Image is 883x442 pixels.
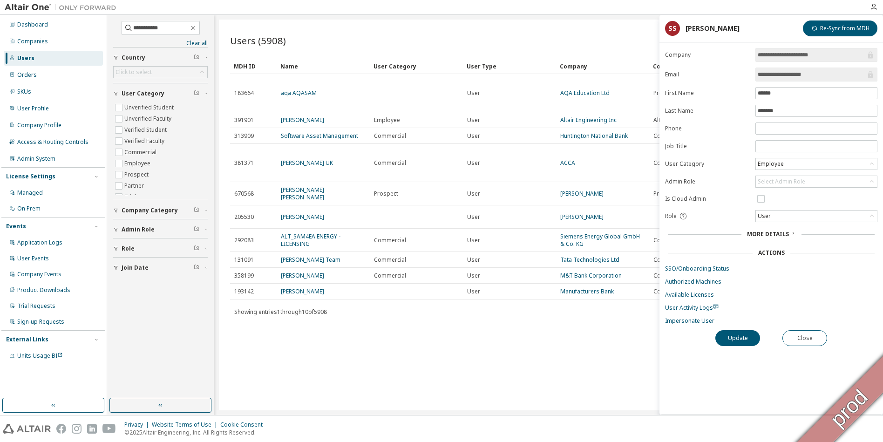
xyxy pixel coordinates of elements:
[234,132,254,140] span: 313909
[665,160,750,168] label: User Category
[374,256,406,264] span: Commercial
[758,178,805,185] div: Select Admin Role
[122,264,149,272] span: Join Date
[17,155,55,163] div: Admin System
[280,59,366,74] div: Name
[653,116,667,124] span: Altair
[281,89,317,97] a: aqa AQASAM
[653,89,678,97] span: Prospect
[467,213,480,221] span: User
[653,159,686,167] span: Commercial
[665,317,877,325] a: Impersonate User
[560,89,610,97] a: AQA Education Ltd
[665,143,750,150] label: Job Title
[665,125,750,132] label: Phone
[665,178,750,185] label: Admin Role
[124,124,169,136] label: Verified Student
[756,158,877,170] div: Employee
[124,113,173,124] label: Unverified Faculty
[281,159,333,167] a: [PERSON_NAME] UK
[152,421,220,428] div: Website Terms of Use
[653,288,686,295] span: Commercial
[665,291,877,299] a: Available Licenses
[467,272,480,279] span: User
[281,186,324,201] a: [PERSON_NAME] [PERSON_NAME]
[560,272,622,279] a: M&T Bank Corporation
[374,190,398,197] span: Prospect
[560,59,645,74] div: Company
[756,176,877,187] div: Select Admin Role
[124,180,146,191] label: Partner
[560,132,628,140] a: Huntington National Bank
[560,232,640,248] a: Siemens Energy Global GmbH & Co. KG
[122,226,155,233] span: Admin Role
[653,132,686,140] span: Commercial
[281,232,340,248] a: ALT_SAM4EA ENERGY - LICENSING
[747,230,789,238] span: More Details
[665,304,719,312] span: User Activity Logs
[17,38,48,45] div: Companies
[17,286,70,294] div: Product Downloads
[124,421,152,428] div: Privacy
[467,237,480,244] span: User
[234,237,254,244] span: 292083
[122,90,164,97] span: User Category
[467,256,480,264] span: User
[653,237,686,244] span: Commercial
[665,51,750,59] label: Company
[560,116,617,124] a: Altair Engineering Inc
[194,54,199,61] span: Clear filter
[653,190,678,197] span: Prospect
[6,173,55,180] div: License Settings
[124,102,176,113] label: Unverified Student
[230,34,286,47] span: Users (5908)
[803,20,877,36] button: Re-Sync from MDH
[194,245,199,252] span: Clear filter
[87,424,97,434] img: linkedin.svg
[113,219,208,240] button: Admin Role
[194,226,199,233] span: Clear filter
[686,25,740,32] div: [PERSON_NAME]
[467,288,480,295] span: User
[194,207,199,214] span: Clear filter
[115,68,152,76] div: Click to select
[281,213,324,221] a: [PERSON_NAME]
[665,21,680,36] div: SS
[467,59,552,74] div: User Type
[467,89,480,97] span: User
[234,288,254,295] span: 193142
[374,237,406,244] span: Commercial
[194,264,199,272] span: Clear filter
[782,330,827,346] button: Close
[467,190,480,197] span: User
[374,159,406,167] span: Commercial
[72,424,82,434] img: instagram.svg
[560,190,604,197] a: [PERSON_NAME]
[234,159,254,167] span: 381371
[665,278,877,286] a: Authorized Machines
[653,272,686,279] span: Commercial
[102,424,116,434] img: youtube.svg
[374,132,406,140] span: Commercial
[467,116,480,124] span: User
[234,272,254,279] span: 358199
[665,212,677,220] span: Role
[124,169,150,180] label: Prospect
[560,159,575,167] a: ACCA
[17,54,34,62] div: Users
[194,90,199,97] span: Clear filter
[124,136,166,147] label: Verified Faculty
[5,3,121,12] img: Altair One
[17,21,48,28] div: Dashboard
[56,424,66,434] img: facebook.svg
[281,287,324,295] a: [PERSON_NAME]
[234,213,254,221] span: 205530
[653,59,711,74] div: Company Category
[220,421,268,428] div: Cookie Consent
[113,40,208,47] a: Clear all
[281,132,358,140] a: Software Asset Management
[17,71,37,79] div: Orders
[114,67,207,78] div: Click to select
[758,249,785,257] div: Actions
[113,48,208,68] button: Country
